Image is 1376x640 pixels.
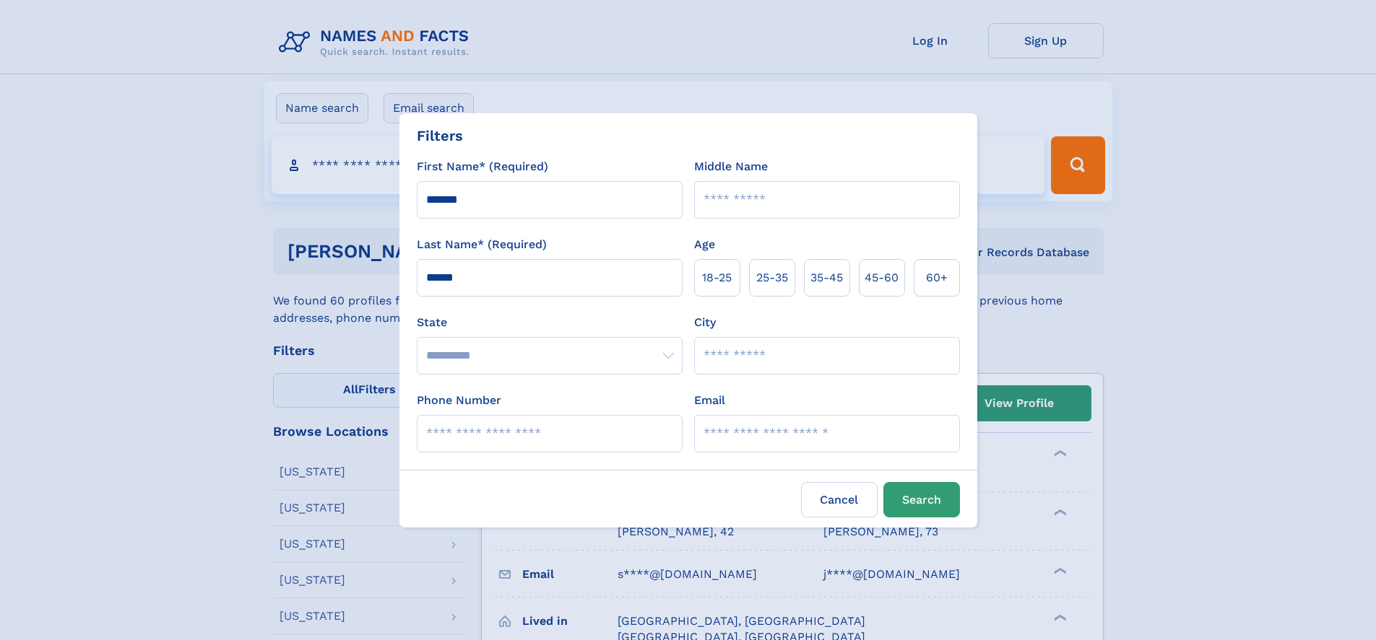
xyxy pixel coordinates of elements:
[810,269,843,286] span: 35‑45
[417,314,683,331] label: State
[702,269,732,286] span: 18‑25
[417,158,548,175] label: First Name* (Required)
[926,269,948,286] span: 60+
[694,236,715,253] label: Age
[865,269,899,286] span: 45‑60
[883,482,960,517] button: Search
[417,125,463,146] div: Filters
[694,314,716,331] label: City
[417,236,547,253] label: Last Name* (Required)
[801,482,878,517] label: Cancel
[694,392,725,409] label: Email
[756,269,788,286] span: 25‑35
[417,392,501,409] label: Phone Number
[694,158,768,175] label: Middle Name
